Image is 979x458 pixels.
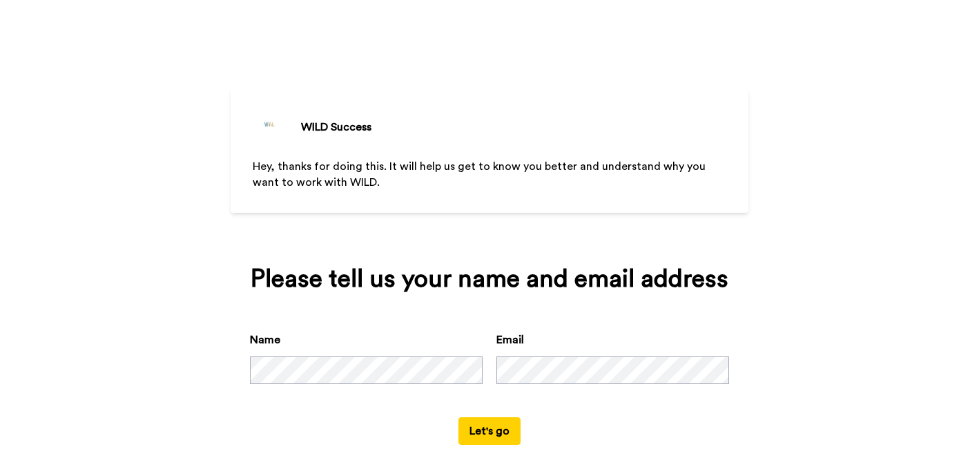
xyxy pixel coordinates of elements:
span: Hey, thanks for doing this. It will help us get to know you better and understand why you want to... [253,161,708,188]
label: Email [496,332,524,348]
button: Let's go [458,417,521,445]
div: WILD Success [301,119,371,135]
label: Name [250,332,280,348]
div: Please tell us your name and email address [250,265,729,293]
